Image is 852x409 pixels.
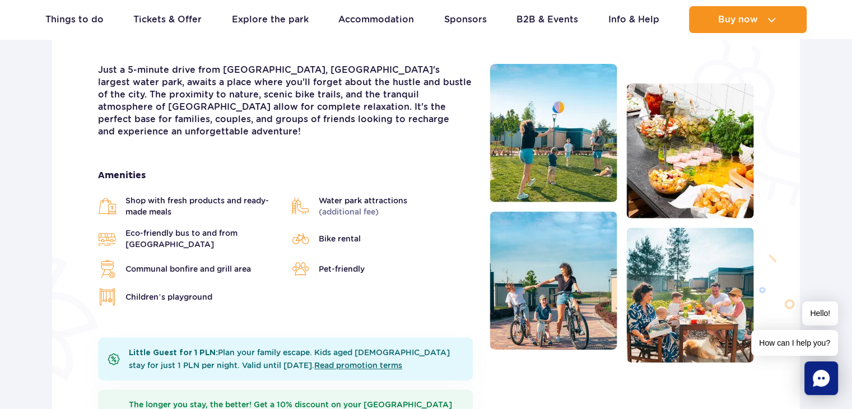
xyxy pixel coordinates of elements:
a: Things to do [45,6,104,33]
span: How can I help you? [751,330,838,356]
a: Info & Help [608,6,659,33]
span: Pet-friendly [319,263,365,275]
a: Accommodation [338,6,414,33]
span: Communal bonfire and grill area [125,263,251,275]
a: Explore the park [232,6,309,33]
b: Little Guest for 1 PLN: [129,349,218,357]
p: Just a 5-minute drive from [GEOGRAPHIC_DATA], [GEOGRAPHIC_DATA]'s largest water park, awaits a pl... [98,64,473,138]
button: Buy now [689,6,807,33]
span: Hello! [802,301,838,326]
div: Plan your family escape. Kids aged [DEMOGRAPHIC_DATA] stay for just 1 PLN per night. Valid until ... [98,337,473,380]
span: Children’s playground [125,291,212,303]
span: Buy now [718,15,758,25]
span: Shop with fresh products and ready-made meals [125,195,280,217]
span: Bike rental [319,233,361,244]
div: Chat [804,361,838,395]
span: Water park attractions [319,195,407,217]
a: Read promotion terms [314,361,402,370]
span: Eco-friendly bus to and from [GEOGRAPHIC_DATA] [125,227,280,250]
span: (additional fee) [319,207,379,216]
a: B2B & Events [516,6,578,33]
a: Tickets & Offer [133,6,202,33]
a: Sponsors [444,6,487,33]
strong: Amenities [98,169,473,182]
